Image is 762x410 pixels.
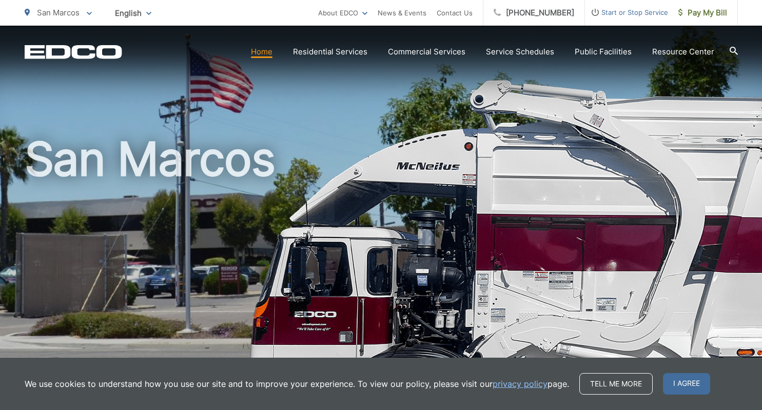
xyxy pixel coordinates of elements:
[318,7,367,19] a: About EDCO
[493,378,548,390] a: privacy policy
[25,378,569,390] p: We use cookies to understand how you use our site and to improve your experience. To view our pol...
[437,7,473,19] a: Contact Us
[37,8,80,17] span: San Marcos
[25,45,122,59] a: EDCD logo. Return to the homepage.
[388,46,465,58] a: Commercial Services
[579,373,653,395] a: Tell me more
[293,46,367,58] a: Residential Services
[575,46,632,58] a: Public Facilities
[251,46,272,58] a: Home
[486,46,554,58] a: Service Schedules
[652,46,714,58] a: Resource Center
[678,7,727,19] span: Pay My Bill
[107,4,159,22] span: English
[378,7,426,19] a: News & Events
[663,373,710,395] span: I agree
